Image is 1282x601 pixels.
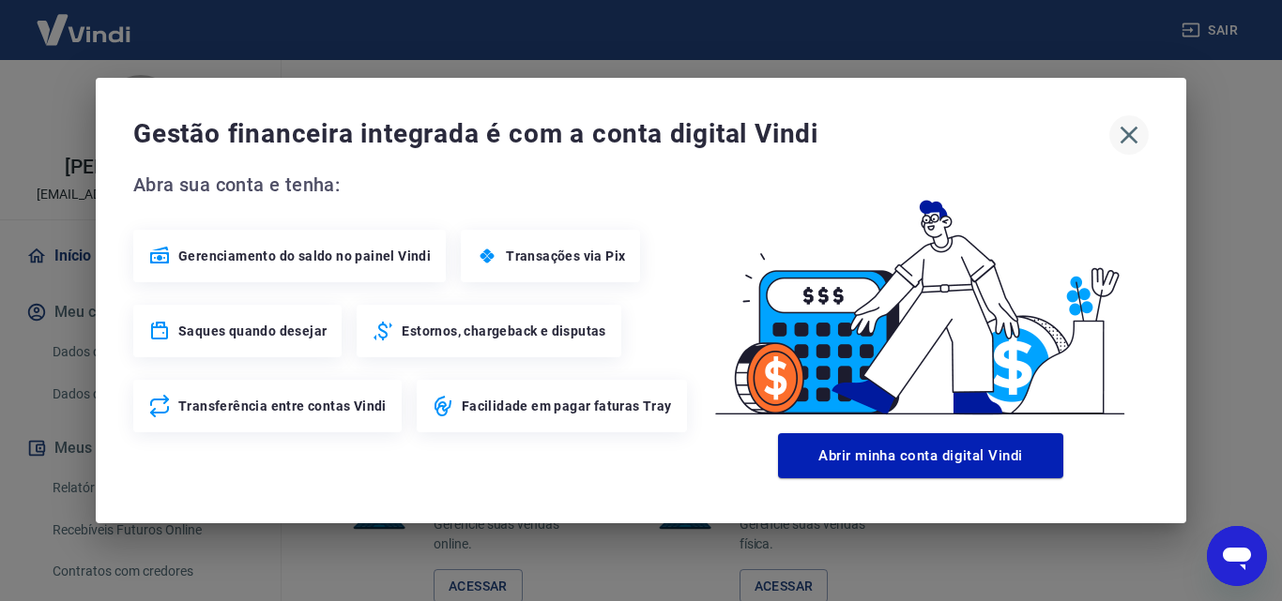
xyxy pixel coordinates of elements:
span: Transações via Pix [506,247,625,265]
img: Good Billing [693,170,1149,426]
span: Facilidade em pagar faturas Tray [462,397,672,415]
span: Abra sua conta e tenha: [133,170,693,200]
span: Gerenciamento do saldo no painel Vindi [178,247,431,265]
span: Saques quando desejar [178,322,327,340]
span: Estornos, chargeback e disputas [402,322,605,340]
iframe: Botão para abrir a janela de mensagens [1207,526,1267,586]
span: Gestão financeira integrada é com a conta digital Vindi [133,115,1109,153]
button: Abrir minha conta digital Vindi [778,433,1063,478]
span: Transferência entre contas Vindi [178,397,387,415]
